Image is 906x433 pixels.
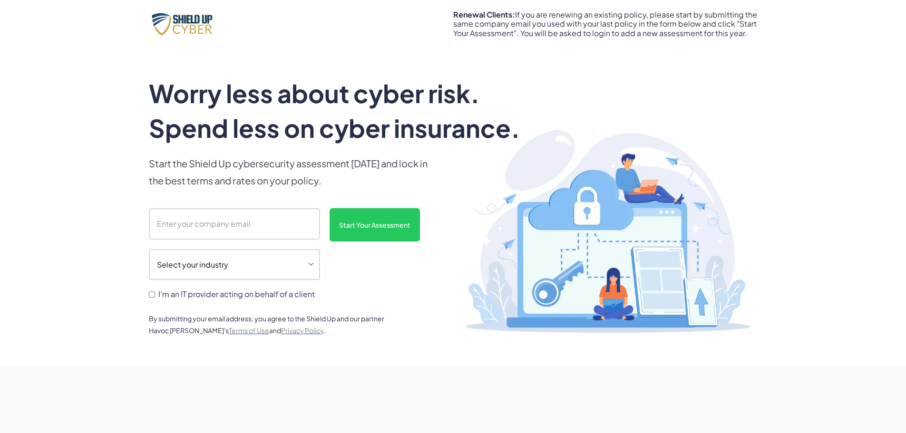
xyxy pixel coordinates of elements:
[453,10,758,38] div: If you are renewing an existing policy, please start by submitting the same company email you use...
[149,76,545,145] h1: Worry less about cyber risk. Spend less on cyber insurance.
[149,155,434,189] p: Start the Shield Up cybersecurity assessment [DATE] and lock in the best terms and rates on your ...
[149,10,220,37] img: Shield Up Cyber Logo
[158,289,315,298] span: I'm an IT provider acting on behalf of a client
[149,208,320,240] input: Enter your company email
[149,313,396,337] div: By submitting your email address, you agree to the Shield Up and our partner Havoc [PERSON_NAME]'...
[330,208,420,241] input: Start Your Assessment
[149,291,155,298] input: I'm an IT provider acting on behalf of a client
[149,208,434,301] form: scanform
[229,326,269,335] a: Terms of Use
[281,326,323,335] a: Privacy Policy
[453,10,515,19] strong: Renewal Clients:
